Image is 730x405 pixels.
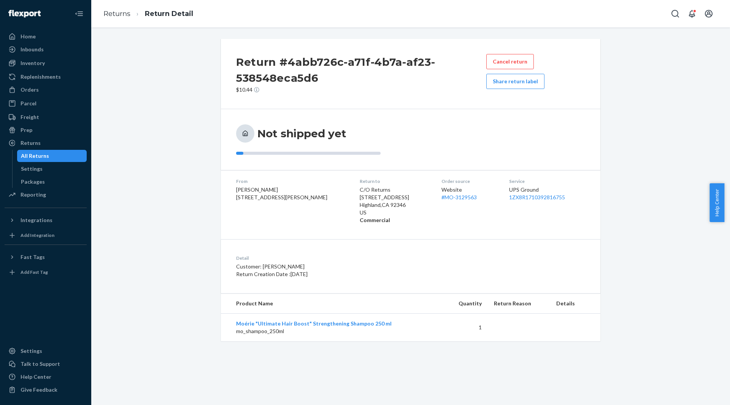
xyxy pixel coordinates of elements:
div: Settings [21,347,42,355]
div: Integrations [21,216,52,224]
div: Home [21,33,36,40]
p: C/O Returns [360,186,429,194]
a: Prep [5,124,87,136]
th: Return Reason [488,294,550,314]
p: US [360,209,429,216]
th: Details [550,294,600,314]
div: Reporting [21,191,46,199]
div: Parcel [21,100,36,107]
button: Open Search Box [668,6,683,21]
button: Close Navigation [71,6,87,21]
dt: Return to [360,178,429,184]
div: Prep [21,126,32,134]
a: Orders [5,84,87,96]
button: Integrations [5,214,87,226]
th: Product Name [221,294,443,314]
a: 1ZX8R1710392816755 [509,194,565,200]
a: Add Integration [5,229,87,241]
button: Cancel return [486,54,534,69]
div: Orders [21,86,39,94]
button: Open account menu [701,6,716,21]
div: Packages [21,178,45,186]
button: Open notifications [684,6,700,21]
span: [PERSON_NAME] [STREET_ADDRESS][PERSON_NAME] [236,186,327,200]
a: Home [5,30,87,43]
div: Add Fast Tag [21,269,48,275]
dt: Service [509,178,585,184]
a: Reporting [5,189,87,201]
h3: Not shipped yet [257,127,346,140]
div: Give Feedback [21,386,57,394]
p: $10.44 [236,86,486,94]
button: Fast Tags [5,251,87,263]
a: Returns [103,10,130,18]
a: Help Center [5,371,87,383]
div: Freight [21,113,39,121]
a: Return Detail [145,10,193,18]
a: Settings [5,345,87,357]
a: Inbounds [5,43,87,56]
a: All Returns [17,150,87,162]
dt: From [236,178,348,184]
h2: Return #4abb726c-a71f-4b7a-af23-538548eca5d6 [236,54,486,86]
a: Parcel [5,97,87,110]
div: Add Integration [21,232,54,238]
a: Returns [5,137,87,149]
div: All Returns [21,152,49,160]
th: Quantity [443,294,488,314]
button: Help Center [709,183,724,222]
div: Website [441,186,497,201]
a: #MO-3129563 [441,194,477,200]
div: Fast Tags [21,253,45,261]
div: Returns [21,139,41,147]
dt: Detail [236,255,446,261]
a: Freight [5,111,87,123]
p: [STREET_ADDRESS] [360,194,429,201]
dt: Order source [441,178,497,184]
img: Flexport logo [8,10,41,17]
button: Give Feedback [5,384,87,396]
a: Packages [17,176,87,188]
div: Settings [21,165,43,173]
a: Talk to Support [5,358,87,370]
td: 1 [443,314,488,341]
button: Share return label [486,74,544,89]
a: Moérie "Ultimate Hair Boost" Strengthening Shampoo 250 ml [236,320,392,327]
span: UPS Ground [509,186,539,193]
div: Replenishments [21,73,61,81]
a: Inventory [5,57,87,69]
div: Help Center [21,373,51,381]
div: Talk to Support [21,360,60,368]
a: Settings [17,163,87,175]
p: Highland , CA 92346 [360,201,429,209]
div: Inventory [21,59,45,67]
div: Inbounds [21,46,44,53]
a: Replenishments [5,71,87,83]
ol: breadcrumbs [97,3,199,25]
p: Return Creation Date : [DATE] [236,270,446,278]
strong: Commercial [360,217,390,223]
a: Add Fast Tag [5,266,87,278]
p: Customer: [PERSON_NAME] [236,263,446,270]
p: mo_shampoo_250ml [236,327,437,335]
